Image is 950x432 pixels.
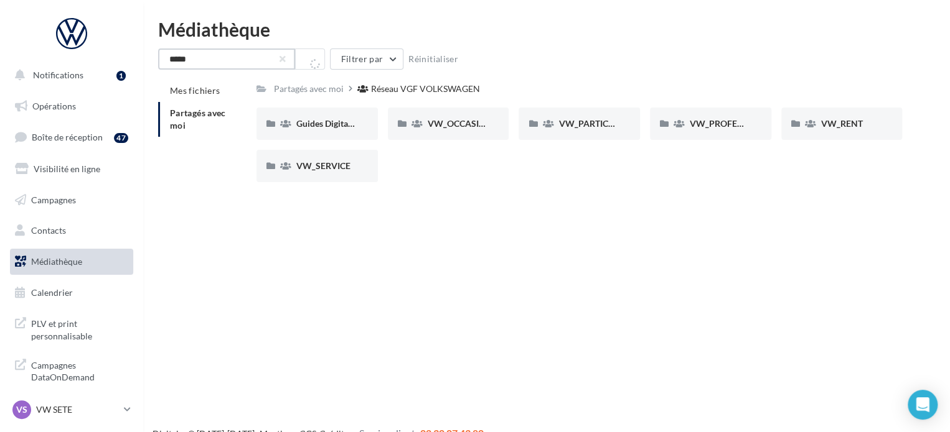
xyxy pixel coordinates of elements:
span: PLV et print personnalisable [31,315,128,342]
span: Contacts [31,225,66,236]
span: Guides Digitaleo [296,118,360,129]
span: Boîte de réception [32,132,103,142]
button: Notifications 1 [7,62,131,88]
div: 47 [114,133,128,143]
span: VS [16,403,27,416]
div: Médiathèque [158,20,935,39]
p: VW SETE [36,403,119,416]
span: VW_PARTICULIERS [558,118,636,129]
span: Calendrier [31,287,73,298]
div: 1 [116,71,126,81]
a: Visibilité en ligne [7,156,136,182]
div: Open Intercom Messenger [908,390,938,420]
a: VS VW SETE [10,398,133,421]
button: Réinitialiser [403,52,463,67]
span: VW_SERVICE [296,160,350,171]
span: VW_PROFESSIONNELS [690,118,784,129]
a: Contacts [7,218,136,244]
div: Réseau VGF VOLKSWAGEN [371,83,480,95]
span: Campagnes [31,194,76,205]
a: Campagnes [7,187,136,213]
a: Boîte de réception47 [7,124,136,150]
button: Filtrer par [330,48,403,70]
span: Campagnes DataOnDemand [31,357,128,384]
span: Médiathèque [31,256,82,267]
span: Opérations [32,101,76,111]
a: PLV et print personnalisable [7,310,136,347]
a: Opérations [7,93,136,119]
span: VW_OCCASIONS_GARANTIES [428,118,550,129]
a: Médiathèque [7,249,136,275]
span: Mes fichiers [170,85,220,96]
a: Campagnes DataOnDemand [7,352,136,388]
span: Notifications [33,70,83,80]
a: Calendrier [7,280,136,306]
div: Partagés avec moi [274,83,344,95]
span: Visibilité en ligne [34,163,100,174]
span: Partagés avec moi [170,108,226,131]
span: VW_RENT [821,118,863,129]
